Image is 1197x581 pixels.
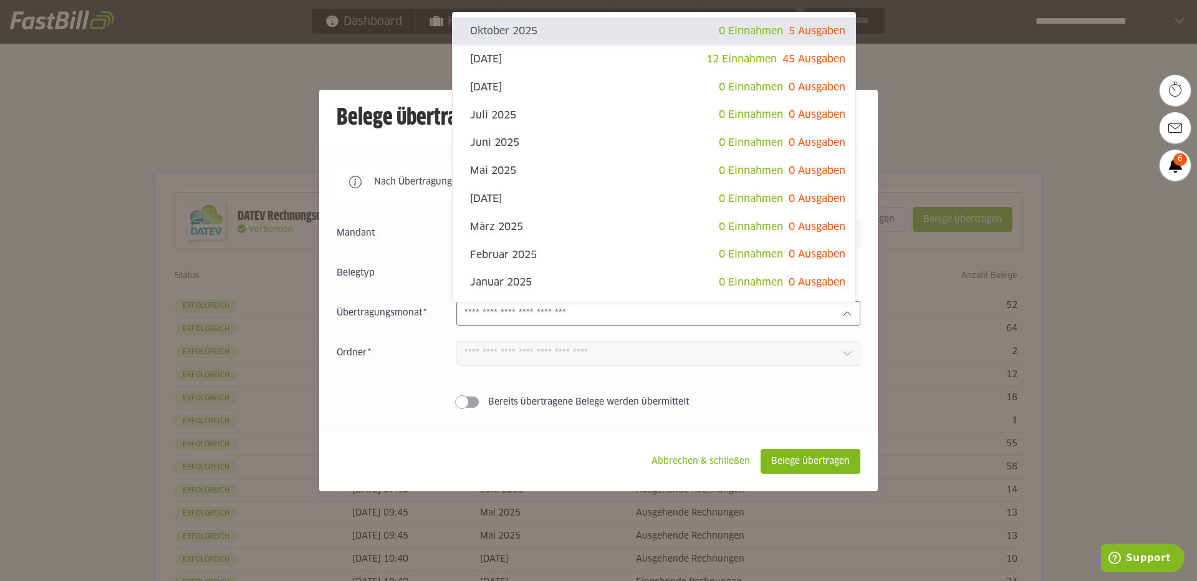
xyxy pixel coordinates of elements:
span: 0 Ausgaben [789,138,845,148]
span: 0 Ausgaben [789,250,845,260]
span: 0 Einnahmen [719,194,783,204]
span: 0 Einnahmen [719,138,783,148]
span: 0 Einnahmen [719,166,783,176]
a: 6 [1160,150,1191,181]
sl-button: Belege übertragen [761,449,860,474]
span: 0 Einnahmen [719,110,783,120]
span: 0 Einnahmen [719,222,783,232]
span: 6 [1173,153,1187,166]
span: 0 Ausgaben [789,82,845,92]
sl-option: [DATE] [453,74,855,102]
span: 0 Ausgaben [789,110,845,120]
sl-option: Oktober 2025 [453,17,855,46]
span: 12 Einnahmen [706,54,777,64]
sl-option: Juli 2025 [453,102,855,130]
span: 0 Einnahmen [719,82,783,92]
sl-option: Januar 2025 [453,269,855,297]
sl-button: Abbrechen & schließen [641,449,761,474]
sl-switch: Bereits übertragene Belege werden übermittelt [337,396,860,408]
span: 45 Ausgaben [782,54,845,64]
sl-option: Mai 2025 [453,157,855,185]
sl-option: [DATE] [453,46,855,74]
sl-option: Juni 2025 [453,129,855,157]
span: 5 Ausgaben [789,26,845,36]
span: 0 Einnahmen [719,277,783,287]
sl-option: März 2025 [453,213,855,241]
span: 0 Einnahmen [719,250,783,260]
iframe: Öffnet ein Widget, in dem Sie weitere Informationen finden [1101,544,1185,575]
span: 0 Einnahmen [719,26,783,36]
span: 0 Ausgaben [789,166,845,176]
sl-option: Februar 2025 [453,241,855,269]
span: 0 Ausgaben [789,194,845,204]
sl-option: [DATE] [453,185,855,213]
span: 0 Ausgaben [789,277,845,287]
span: 0 Ausgaben [789,222,845,232]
